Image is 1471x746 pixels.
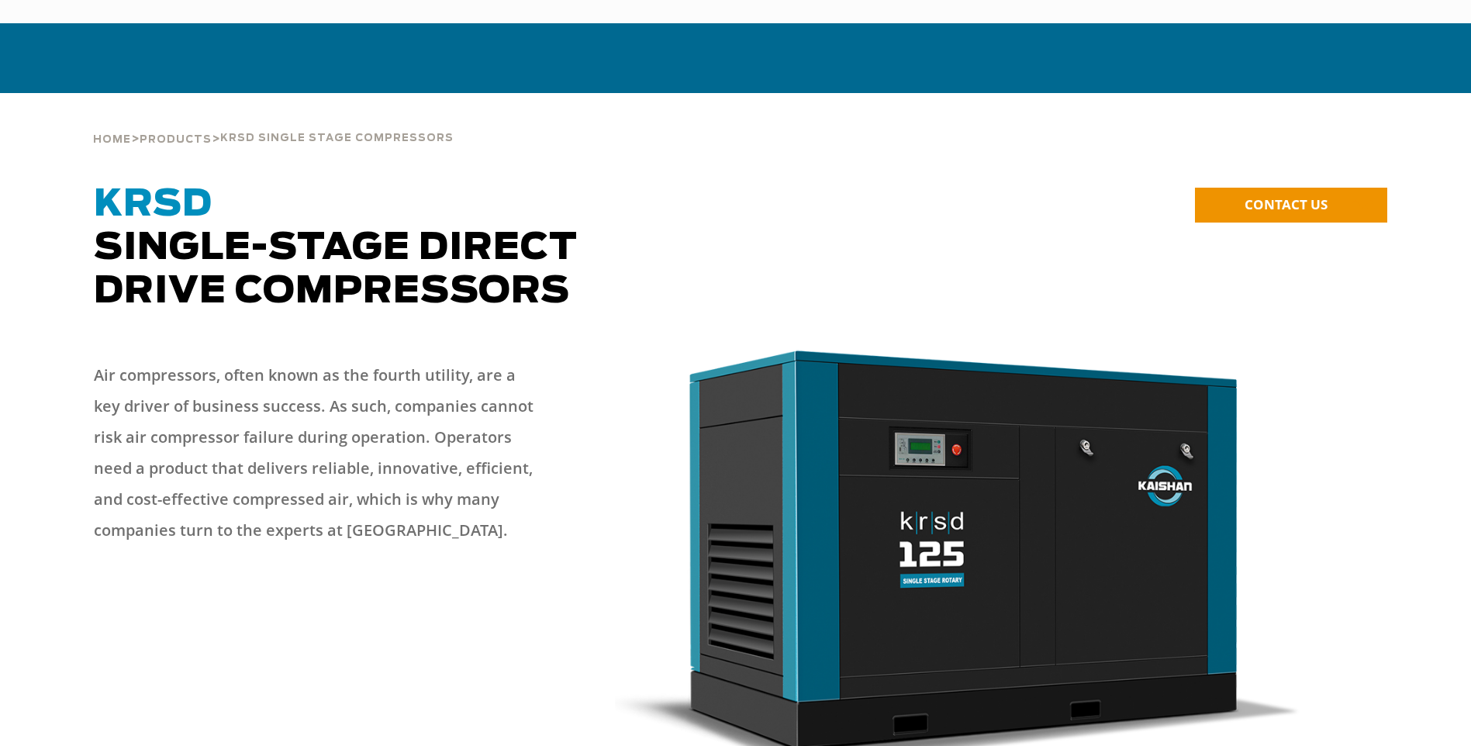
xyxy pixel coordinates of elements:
[220,133,454,143] span: krsd single stage compressors
[93,93,454,152] div: > >
[140,135,212,145] span: Products
[93,132,131,146] a: Home
[94,186,212,223] span: KRSD
[1245,195,1328,213] span: CONTACT US
[94,186,578,310] span: Single-Stage Direct Drive Compressors
[94,360,544,546] p: Air compressors, often known as the fourth utility, are a key driver of business success. As such...
[1195,188,1387,223] a: CONTACT US
[93,135,131,145] span: Home
[140,132,212,146] a: Products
